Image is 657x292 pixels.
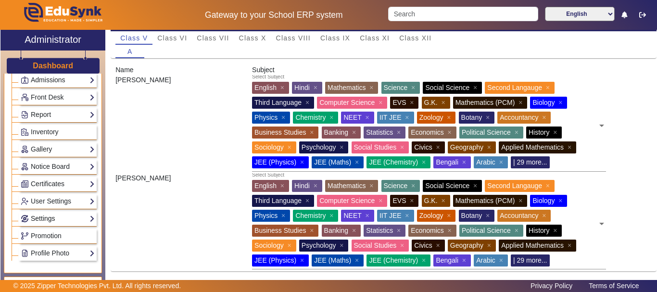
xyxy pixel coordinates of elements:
span: × [499,256,505,264]
img: Branchoperations.png [21,232,28,240]
h3: Dashboard [33,61,73,70]
input: Search [388,7,538,21]
span: Business Studies [254,128,306,136]
a: Privacy Policy [526,279,577,292]
span: × [405,114,411,121]
span: Class V [120,35,148,41]
h5: Gateway to your School ERP system [170,10,379,20]
span: × [515,227,521,234]
span: × [553,128,559,136]
span: × [486,114,492,121]
span: Third Language [254,197,302,204]
span: × [486,212,492,219]
span: × [329,114,336,121]
span: Psychology [302,143,336,151]
span: Mathematics (PCM) [455,99,515,106]
span: × [352,128,358,136]
span: × [400,241,406,249]
span: × [280,84,287,91]
span: × [518,197,525,204]
span: × [305,197,312,204]
span: Class IX [320,35,350,41]
span: Class VIII [276,35,311,41]
span: IIT JEE [379,114,402,121]
span: × [314,84,320,91]
span: Applied Mathematics [501,143,564,151]
span: Statistics [366,128,393,136]
span: Arabic [476,158,495,166]
span: × [410,99,416,106]
span: × [410,197,416,204]
span: Social Studies [354,143,397,151]
span: × [448,128,454,136]
span: Chemistry [295,212,326,219]
span: × [568,241,574,249]
span: × [355,256,361,264]
span: Geography [450,241,483,249]
span: | 29 more... [513,158,547,166]
span: Chemistry [295,114,326,121]
span: × [473,182,480,190]
span: × [366,114,372,121]
span: Banking [324,128,349,136]
span: Civics [414,241,432,249]
span: G.K. [424,99,438,106]
span: JEE (Physics) [254,158,296,166]
div: Select Subject [252,73,284,81]
span: × [379,99,385,106]
span: Social Studies [354,241,397,249]
div: [PERSON_NAME] [111,75,247,173]
span: × [281,212,288,219]
span: English [254,84,277,91]
span: × [310,227,316,234]
span: Class VI [157,35,187,41]
span: JEE (Chemistry) [369,256,418,264]
span: × [553,227,559,234]
span: × [340,143,346,151]
span: Physics [254,212,278,219]
span: Zoology [419,114,443,121]
div: [PERSON_NAME] [111,173,247,271]
span: × [447,212,453,219]
a: Promotion [21,230,95,241]
span: × [542,114,548,121]
a: Administrator [0,30,105,51]
span: Psychology [302,241,336,249]
span: × [542,212,548,219]
span: × [288,241,294,249]
span: Hindi [294,84,310,91]
span: Class XI [360,35,390,41]
span: Third Language [254,99,302,106]
span: Computer Science [319,197,375,204]
span: Botany [461,114,482,121]
a: Dashboard [32,61,74,71]
span: Botany [461,212,482,219]
span: × [281,114,288,121]
span: Class XII [399,35,431,41]
span: English [254,182,277,190]
span: Arabic [476,256,495,264]
span: History [529,227,550,234]
span: Computer Science [319,99,375,106]
span: × [441,197,447,204]
span: × [352,227,358,234]
img: Inventory.png [21,128,28,136]
span: Civics [414,143,432,151]
span: × [340,241,346,249]
span: Hindi [294,182,310,190]
span: × [487,241,493,249]
span: × [288,143,294,151]
span: NEET [343,114,361,121]
span: Science [384,182,408,190]
span: × [447,114,453,121]
span: Class X [239,35,266,41]
span: Social Science [425,84,469,91]
span: × [441,99,447,106]
span: Geography [450,143,483,151]
span: Mathematics (PCM) [455,197,515,204]
span: Economics [411,128,443,136]
p: © 2025 Zipper Technologies Pvt. Ltd. All rights reserved. [13,281,181,291]
span: × [369,84,376,91]
span: EVS [392,197,406,204]
span: × [300,158,306,166]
